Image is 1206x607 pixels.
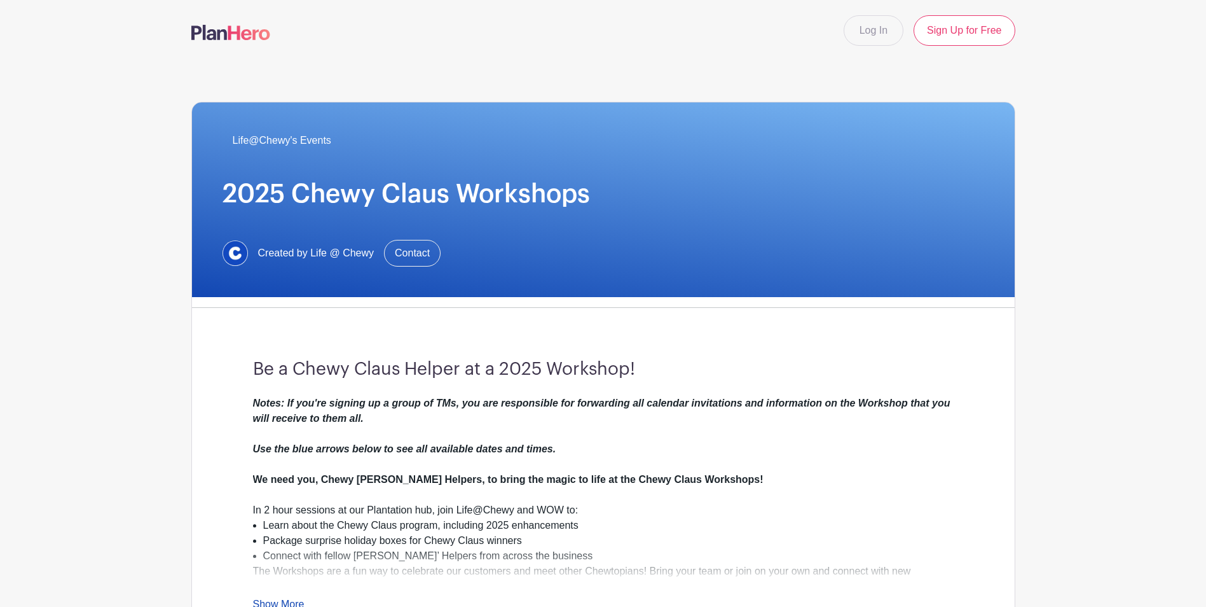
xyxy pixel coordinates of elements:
[253,503,954,518] div: In 2 hour sessions at our Plantation hub, join Life@Chewy and WOW to:
[253,359,954,380] h3: Be a Chewy Claus Helper at a 2025 Workshop!
[263,533,954,548] li: Package surprise holiday boxes for Chewy Claus winners
[914,15,1015,46] a: Sign Up for Free
[263,548,954,564] li: Connect with fellow [PERSON_NAME]’ Helpers from across the business
[223,241,248,266] img: 1629734264472.jfif
[253,474,764,485] strong: We need you, Chewy [PERSON_NAME] Helpers, to bring the magic to life at the Chewy Claus Workshops!
[384,240,441,267] a: Contact
[258,246,374,261] span: Created by Life @ Chewy
[253,398,950,454] em: Notes: If you're signing up a group of TMs, you are responsible for forwarding all calendar invit...
[191,25,270,40] img: logo-507f7623f17ff9eddc593b1ce0a138ce2505c220e1c5a4e2b4648c50719b7d32.svg
[263,518,954,533] li: Learn about the Chewy Claus program, including 2025 enhancements
[844,15,903,46] a: Log In
[223,179,984,209] h1: 2025 Chewy Claus Workshops
[233,133,331,148] span: Life@Chewy's Events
